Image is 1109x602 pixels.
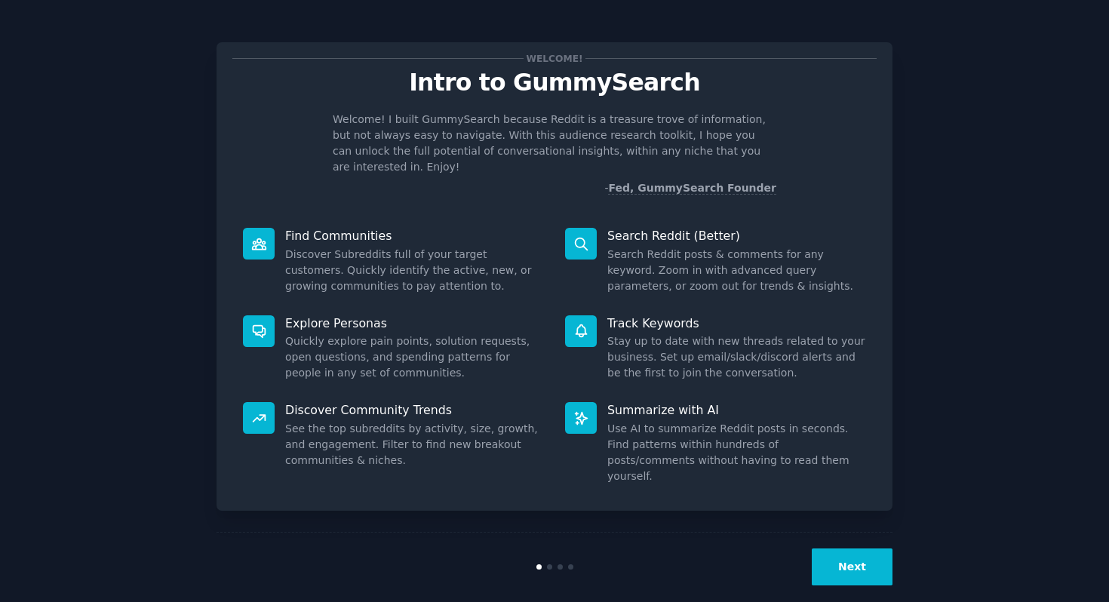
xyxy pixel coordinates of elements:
button: Next [812,548,892,585]
dd: Discover Subreddits full of your target customers. Quickly identify the active, new, or growing c... [285,247,544,294]
p: Discover Community Trends [285,402,544,418]
a: Fed, GummySearch Founder [608,182,776,195]
dd: Quickly explore pain points, solution requests, open questions, and spending patterns for people ... [285,333,544,381]
p: Track Keywords [607,315,866,331]
p: Explore Personas [285,315,544,331]
div: - [604,180,776,196]
p: Search Reddit (Better) [607,228,866,244]
dd: Search Reddit posts & comments for any keyword. Zoom in with advanced query parameters, or zoom o... [607,247,866,294]
p: Intro to GummySearch [232,69,877,96]
dd: Use AI to summarize Reddit posts in seconds. Find patterns within hundreds of posts/comments with... [607,421,866,484]
p: Welcome! I built GummySearch because Reddit is a treasure trove of information, but not always ea... [333,112,776,175]
dd: Stay up to date with new threads related to your business. Set up email/slack/discord alerts and ... [607,333,866,381]
p: Summarize with AI [607,402,866,418]
span: Welcome! [524,51,585,66]
dd: See the top subreddits by activity, size, growth, and engagement. Filter to find new breakout com... [285,421,544,468]
p: Find Communities [285,228,544,244]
